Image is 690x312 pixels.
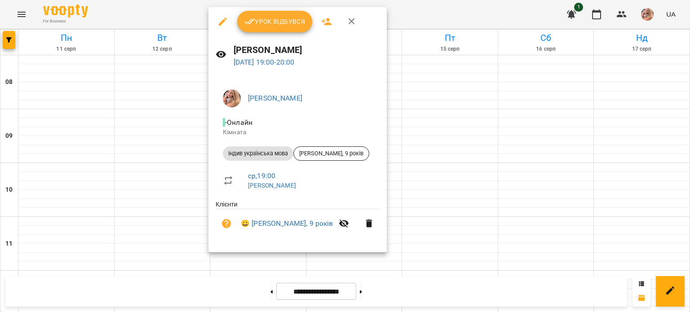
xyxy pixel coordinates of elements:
ul: Клієнти [216,200,380,242]
button: Візит ще не сплачено. Додати оплату? [216,213,237,234]
span: Індив українська мова [223,149,293,158]
a: [PERSON_NAME] [248,94,302,102]
img: 9c4c51a4d42acbd288cc1c133c162c1f.jpg [223,89,241,107]
p: Кімната [223,128,372,137]
button: Урок відбувся [237,11,313,32]
a: [DATE] 19:00-20:00 [234,58,295,66]
a: [PERSON_NAME] [248,182,296,189]
h6: [PERSON_NAME] [234,43,380,57]
a: ср , 19:00 [248,171,275,180]
div: [PERSON_NAME], 9 років [293,146,369,161]
a: 😀 [PERSON_NAME], 9 років [241,218,333,229]
span: - Онлайн [223,118,254,127]
span: [PERSON_NAME], 9 років [294,149,369,158]
span: Урок відбувся [244,16,305,27]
